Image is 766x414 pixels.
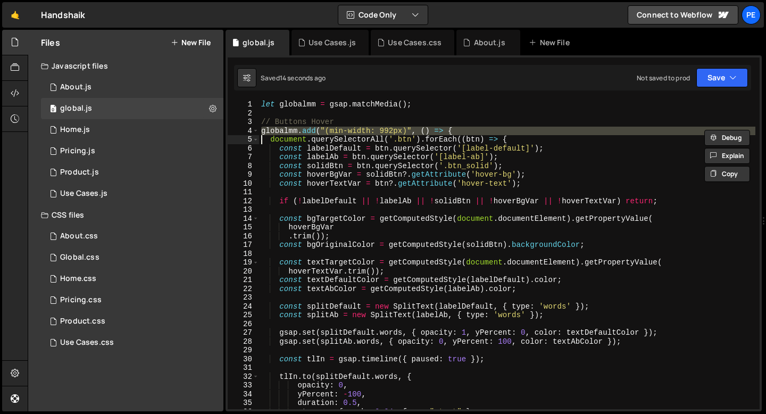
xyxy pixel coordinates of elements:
[742,5,761,24] a: Pe
[41,332,223,353] div: 16572/45333.css
[228,223,259,232] div: 15
[228,214,259,223] div: 14
[60,104,92,113] div: global.js
[228,390,259,399] div: 34
[228,118,259,127] div: 3
[228,197,259,206] div: 12
[228,153,259,162] div: 7
[704,166,750,182] button: Copy
[60,146,95,156] div: Pricing.js
[228,372,259,382] div: 32
[228,170,259,179] div: 9
[228,337,259,346] div: 28
[60,253,99,262] div: Global.css
[309,37,356,48] div: Use Cases.js
[41,289,223,311] div: 16572/45431.css
[243,37,274,48] div: global.js
[228,302,259,311] div: 24
[60,189,107,198] div: Use Cases.js
[41,183,223,204] div: 16572/45332.js
[696,68,748,87] button: Save
[228,355,259,364] div: 30
[338,5,428,24] button: Code Only
[228,320,259,329] div: 26
[628,5,738,24] a: Connect to Webflow
[60,317,105,326] div: Product.css
[60,295,102,305] div: Pricing.css
[50,105,56,114] span: 0
[228,205,259,214] div: 13
[228,346,259,355] div: 29
[60,274,96,284] div: Home.css
[41,77,223,98] div: 16572/45486.js
[28,55,223,77] div: Javascript files
[228,381,259,390] div: 33
[228,127,259,136] div: 4
[60,338,114,347] div: Use Cases.css
[228,276,259,285] div: 21
[228,109,259,118] div: 2
[388,37,442,48] div: Use Cases.css
[60,231,98,241] div: About.css
[228,267,259,276] div: 20
[228,258,259,267] div: 19
[41,98,223,119] div: 16572/45061.js
[41,162,223,183] div: 16572/45211.js
[60,82,91,92] div: About.js
[228,232,259,241] div: 16
[41,9,85,21] div: Handshaik
[60,168,99,177] div: Product.js
[60,125,90,135] div: Home.js
[228,399,259,408] div: 35
[228,328,259,337] div: 27
[41,268,223,289] div: 16572/45056.css
[228,135,259,144] div: 5
[228,100,259,109] div: 1
[529,37,573,48] div: New File
[41,226,223,247] div: 16572/45487.css
[261,73,326,82] div: Saved
[280,73,326,82] div: 14 seconds ago
[228,188,259,197] div: 11
[228,250,259,259] div: 18
[228,162,259,171] div: 8
[228,293,259,302] div: 23
[28,204,223,226] div: CSS files
[41,140,223,162] div: 16572/45430.js
[474,37,505,48] div: About.js
[228,144,259,153] div: 6
[704,130,750,146] button: Debug
[228,311,259,320] div: 25
[41,119,223,140] div: 16572/45051.js
[228,363,259,372] div: 31
[704,148,750,164] button: Explain
[2,2,28,28] a: 🤙
[228,241,259,250] div: 17
[637,73,690,82] div: Not saved to prod
[228,285,259,294] div: 22
[171,38,211,47] button: New File
[41,37,60,48] h2: Files
[41,247,223,268] div: 16572/45138.css
[228,179,259,188] div: 10
[41,311,223,332] div: 16572/45330.css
